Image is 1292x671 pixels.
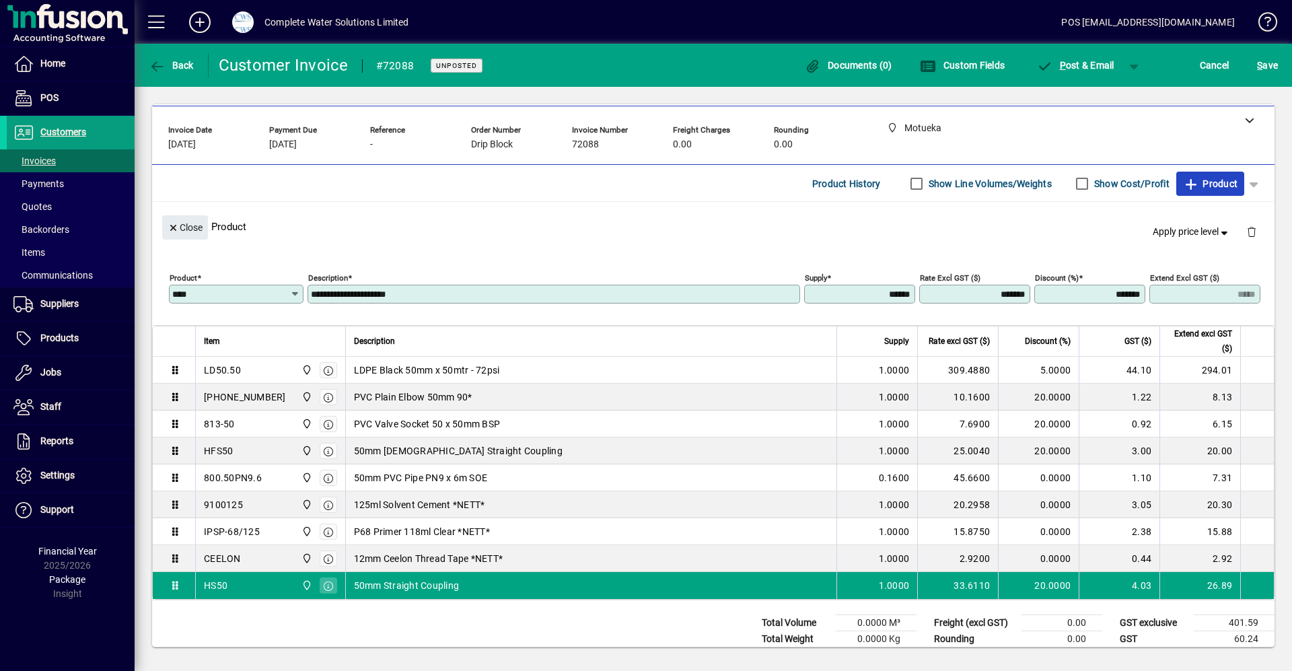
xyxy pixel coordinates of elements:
[204,334,220,349] span: Item
[7,81,135,115] a: POS
[204,444,233,458] div: HFS50
[926,525,990,538] div: 15.8750
[1176,172,1244,196] button: Product
[7,493,135,527] a: Support
[204,498,243,511] div: 9100125
[1079,411,1159,437] td: 0.92
[7,195,135,218] a: Quotes
[1159,572,1240,599] td: 26.89
[354,444,563,458] span: 50mm [DEMOGRAPHIC_DATA] Straight Coupling
[204,552,241,565] div: CEELON
[1200,55,1229,76] span: Cancel
[471,139,513,150] span: Drip Block
[298,444,314,458] span: Motueka
[755,615,836,631] td: Total Volume
[926,390,990,404] div: 10.1600
[354,498,485,511] span: 125ml Solvent Cement *NETT*
[1235,225,1268,238] app-page-header-button: Delete
[1235,215,1268,248] button: Delete
[927,615,1021,631] td: Freight (excl GST)
[13,224,69,235] span: Backorders
[204,363,241,377] div: LD50.50
[1025,334,1071,349] span: Discount (%)
[436,61,477,70] span: Unposted
[298,390,314,404] span: Motueka
[755,631,836,647] td: Total Weight
[926,552,990,565] div: 2.9200
[40,401,61,412] span: Staff
[998,545,1079,572] td: 0.0000
[1257,60,1262,71] span: S
[204,417,235,431] div: 813-50
[884,334,909,349] span: Supply
[920,60,1005,71] span: Custom Fields
[926,363,990,377] div: 309.4880
[998,384,1079,411] td: 20.0000
[298,470,314,485] span: Motueka
[7,172,135,195] a: Payments
[1159,518,1240,545] td: 15.88
[929,334,990,349] span: Rate excl GST ($)
[298,497,314,512] span: Motueka
[927,631,1021,647] td: Rounding
[40,58,65,69] span: Home
[135,53,209,77] app-page-header-button: Back
[1060,60,1066,71] span: P
[370,139,373,150] span: -
[801,53,896,77] button: Documents (0)
[152,202,1275,251] div: Product
[298,524,314,539] span: Motueka
[879,471,910,485] span: 0.1600
[149,60,194,71] span: Back
[40,127,86,137] span: Customers
[204,471,262,485] div: 800.50PN9.6
[926,471,990,485] div: 45.6600
[204,390,286,404] div: [PHONE_NUMBER]
[879,498,910,511] span: 1.0000
[354,417,501,431] span: PVC Valve Socket 50 x 50mm BSP
[926,579,990,592] div: 33.6110
[7,459,135,493] a: Settings
[354,579,460,592] span: 50mm Straight Coupling
[1153,225,1231,239] span: Apply price level
[926,498,990,511] div: 20.2958
[1150,273,1219,283] mat-label: Extend excl GST ($)
[40,504,74,515] span: Support
[998,437,1079,464] td: 20.0000
[926,417,990,431] div: 7.6900
[879,552,910,565] span: 1.0000
[1248,3,1275,46] a: Knowledge Base
[1079,357,1159,384] td: 44.10
[998,411,1079,437] td: 20.0000
[836,631,917,647] td: 0.0000 Kg
[162,215,208,240] button: Close
[673,139,692,150] span: 0.00
[1159,437,1240,464] td: 20.00
[1147,220,1236,244] button: Apply price level
[40,367,61,378] span: Jobs
[13,201,52,212] span: Quotes
[1257,55,1278,76] span: ave
[170,273,197,283] mat-label: Product
[40,435,73,446] span: Reports
[998,518,1079,545] td: 0.0000
[40,470,75,481] span: Settings
[298,578,314,593] span: Motueka
[1168,326,1232,356] span: Extend excl GST ($)
[879,525,910,538] span: 1.0000
[40,92,59,103] span: POS
[879,417,910,431] span: 1.0000
[145,53,197,77] button: Back
[7,149,135,172] a: Invoices
[1091,177,1170,190] label: Show Cost/Profit
[40,298,79,309] span: Suppliers
[1196,53,1233,77] button: Cancel
[168,217,203,239] span: Close
[376,55,415,77] div: #72088
[1159,545,1240,572] td: 2.92
[1194,631,1275,647] td: 60.24
[7,390,135,424] a: Staff
[1079,437,1159,464] td: 3.00
[354,552,503,565] span: 12mm Ceelon Thread Tape *NETT*
[7,287,135,321] a: Suppliers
